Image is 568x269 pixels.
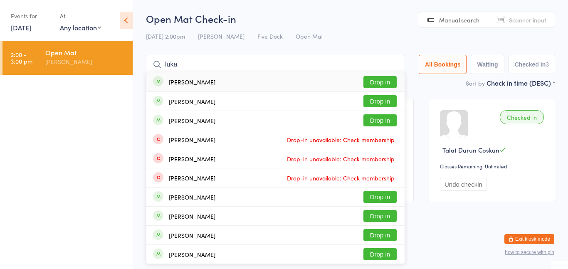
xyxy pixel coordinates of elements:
[45,48,126,57] div: Open Mat
[500,110,544,124] div: Checked in
[146,32,185,40] span: [DATE] 2:00pm
[169,175,215,181] div: [PERSON_NAME]
[363,191,397,203] button: Drop in
[440,163,546,170] div: Classes Remaining: Unlimited
[363,95,397,107] button: Drop in
[169,136,215,143] div: [PERSON_NAME]
[471,55,504,74] button: Waiting
[257,32,283,40] span: Five Dock
[363,114,397,126] button: Drop in
[509,55,556,74] button: Checked in3
[11,9,52,23] div: Events for
[546,61,549,68] div: 3
[487,78,555,87] div: Check in time (DESC)
[419,55,467,74] button: All Bookings
[169,117,215,124] div: [PERSON_NAME]
[505,249,554,255] button: how to secure with pin
[169,213,215,220] div: [PERSON_NAME]
[169,194,215,200] div: [PERSON_NAME]
[169,98,215,105] div: [PERSON_NAME]
[363,76,397,88] button: Drop in
[509,16,546,24] span: Scanner input
[169,155,215,162] div: [PERSON_NAME]
[466,79,485,87] label: Sort by
[363,210,397,222] button: Drop in
[60,9,101,23] div: At
[198,32,244,40] span: [PERSON_NAME]
[296,32,323,40] span: Open Mat
[439,16,479,24] span: Manual search
[169,251,215,258] div: [PERSON_NAME]
[285,153,397,165] span: Drop-in unavailable: Check membership
[363,248,397,260] button: Drop in
[285,133,397,146] span: Drop-in unavailable: Check membership
[169,79,215,85] div: [PERSON_NAME]
[146,55,405,74] input: Search
[363,229,397,241] button: Drop in
[11,23,31,32] a: [DATE]
[45,57,126,67] div: [PERSON_NAME]
[504,234,554,244] button: Exit kiosk mode
[60,23,101,32] div: Any location
[146,12,555,25] h2: Open Mat Check-in
[2,41,133,75] a: 2:00 -3:00 pmOpen Mat[PERSON_NAME]
[442,146,499,154] span: Talat Durun Coskun
[285,172,397,184] span: Drop-in unavailable: Check membership
[169,232,215,239] div: [PERSON_NAME]
[11,51,32,64] time: 2:00 - 3:00 pm
[440,178,487,191] button: Undo checkin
